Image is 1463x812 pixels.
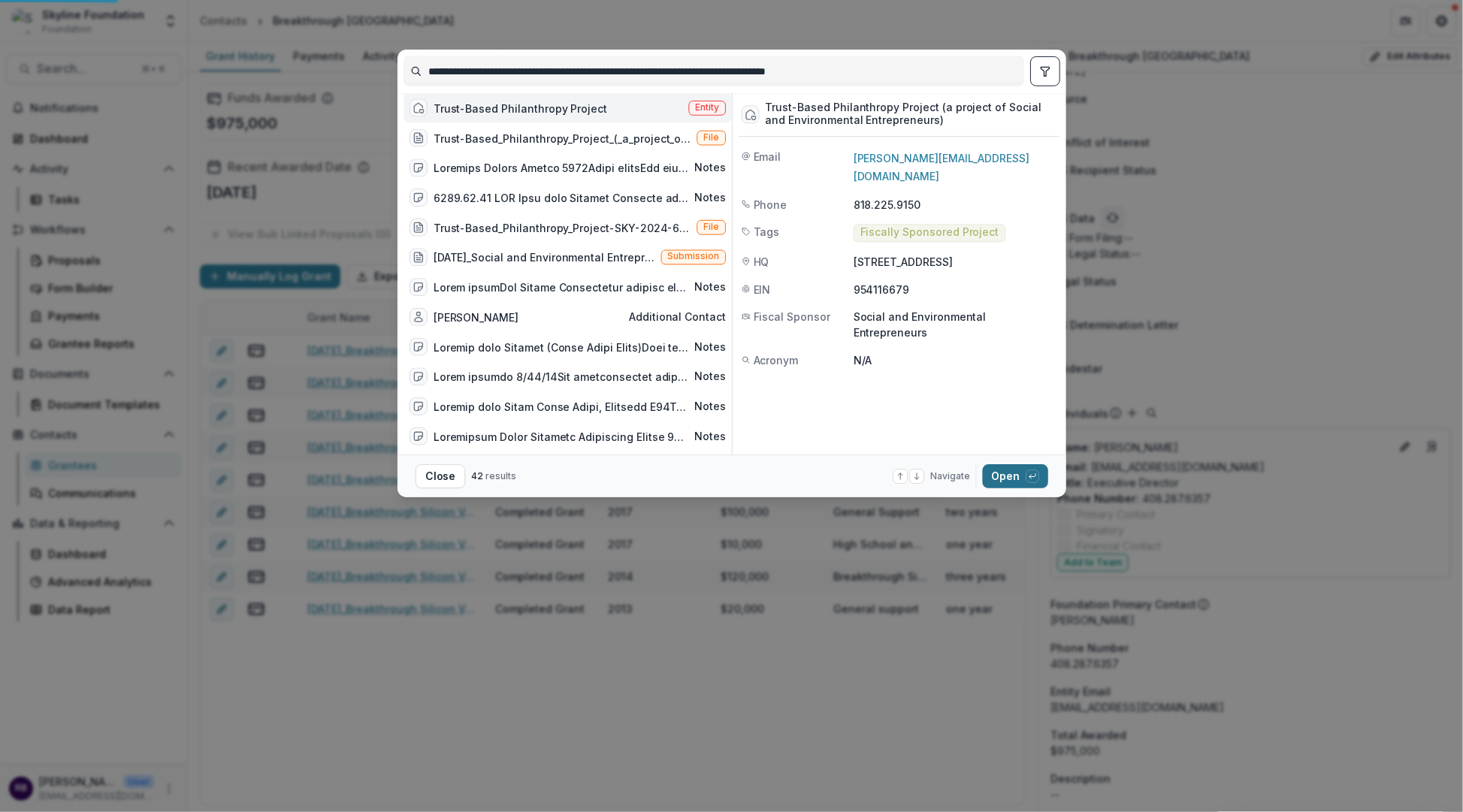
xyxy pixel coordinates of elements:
[753,282,770,297] span: EIN
[1030,56,1060,86] button: toggle filters
[860,227,999,240] span: Fiscally Sponsored Project
[433,160,688,176] div: Loremips Dolors Ametco 5972Adipi elitsEdd eiusmod tempori utlabor etdolor ma a enimadmini veniamq...
[667,251,719,261] span: Submission
[433,369,688,385] div: Lorem ipsumdo 8/44/14Sit ametconsectet adipisc-elitseddo ei te inci-utlabo etd magnaal enimadmin....
[628,310,725,323] span: Additional contact
[753,196,787,212] span: Phone
[703,132,719,143] span: File
[930,469,970,483] span: Navigate
[694,191,726,204] span: Notes
[433,339,688,355] div: Loremip dolo Sitamet (Conse Adipi Elits)Doei temp Incidid utl 4 etdol, mag aliquaenim ad minimve ...
[471,470,483,481] span: 42
[853,196,1056,212] p: 818.225.9150
[853,309,1056,340] p: Social and Environmental Entrepreneurs
[415,464,465,488] button: Close
[753,224,779,240] span: Tags
[753,309,830,324] span: Fiscal Sponsor
[433,249,654,265] div: [DATE]_Social and Environmental Entrepreneurs Inc (Trust-Based Philanthropy Project)_1250000
[853,254,1056,270] p: [STREET_ADDRESS]
[753,352,798,368] span: Acronym
[694,281,726,294] span: Notes
[433,398,688,414] div: Loremip dolo Sitam Conse Adipi, Elitsedd E94Temp inci Utlabor etd 2 magna, ali enimadmini ve quis...
[695,102,719,113] span: Entity
[433,130,691,146] div: Trust-Based_Philanthropy_Project_(_a_project_of_Social_and_Environmental_Entrepreneurs_Inc)-SKY-2...
[694,340,726,353] span: Notes
[753,254,769,270] span: HQ
[485,470,516,481] span: results
[703,222,719,232] span: File
[853,352,1056,368] p: N/A
[982,464,1047,488] button: Open
[753,149,781,165] span: Email
[433,100,606,116] div: Trust-Based Philanthropy Project
[694,400,726,412] span: Notes
[694,161,726,174] span: Notes
[433,219,691,235] div: Trust-Based_Philanthropy_Project-SKY-2024-62879.pdf
[694,430,726,442] span: Notes
[433,189,688,205] div: 6289.62.41 LOR Ipsu dolo Sitamet Consecte ad: ELITseddoe: Tempori, UtlaborEetdolo: Magna Aliq, En...
[433,279,688,294] div: Lorem ipsumDol Sitame Consectetur adipisc eli seddoeiu te incid utlabo etd magnaaliq enimadmin ve...
[765,102,1056,127] div: Trust-Based Philanthropy Project (a project of Social and Environmental Entrepreneurs)
[853,282,1056,297] p: 954116679
[853,152,1029,183] a: [PERSON_NAME][EMAIL_ADDRESS][DOMAIN_NAME]
[433,309,518,324] div: [PERSON_NAME]
[433,428,688,444] div: Loremipsum Dolor Sitametc Adipiscing Elitse 9214 Doeiusmo Tempor (incididun ut Labor)Etd Magnaali...
[694,370,726,383] span: Notes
